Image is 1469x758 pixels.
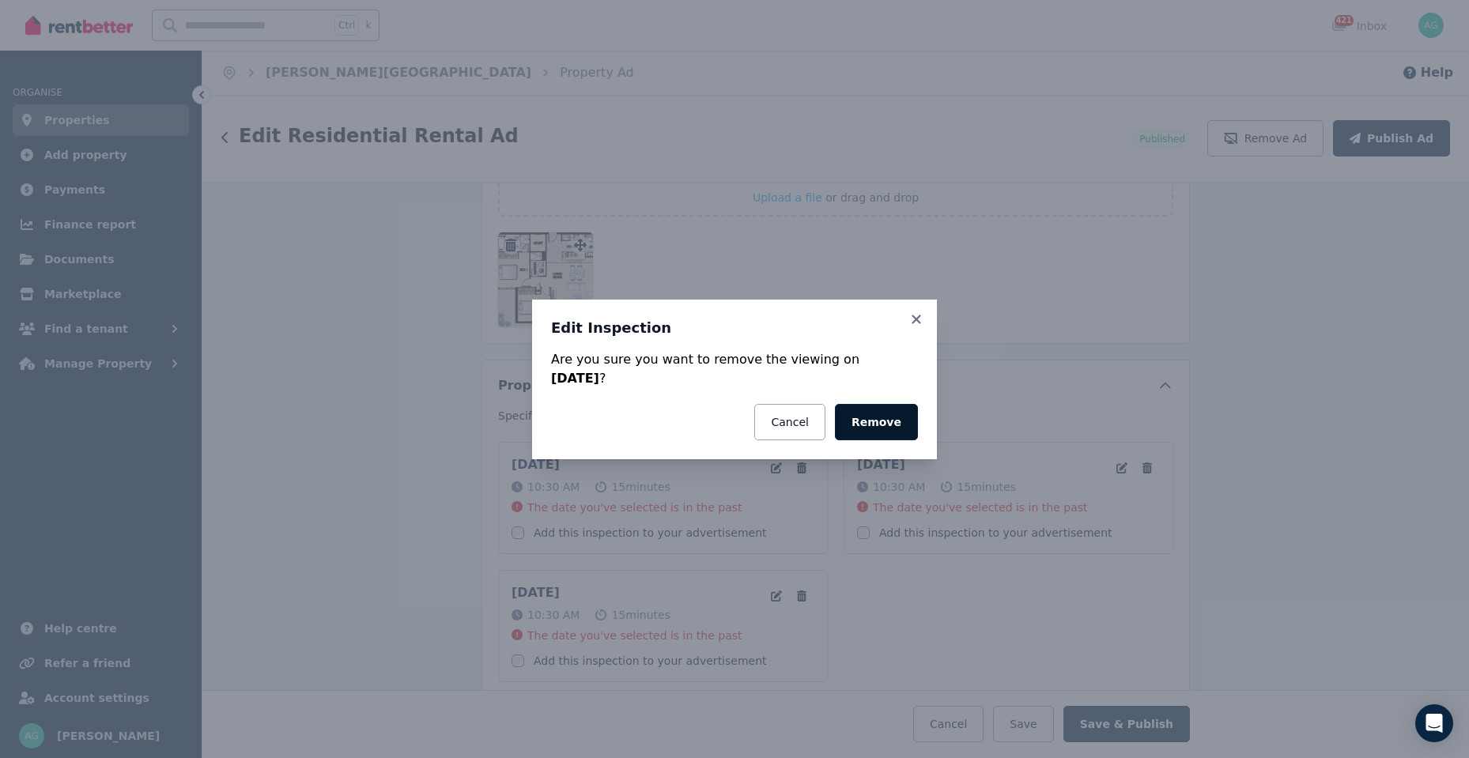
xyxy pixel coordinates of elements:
[835,404,918,440] button: Remove
[551,350,918,388] div: Are you sure you want to remove the viewing on ?
[551,371,599,386] strong: [DATE]
[754,404,825,440] button: Cancel
[551,319,918,338] h3: Edit Inspection
[1415,704,1453,742] div: Open Intercom Messenger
